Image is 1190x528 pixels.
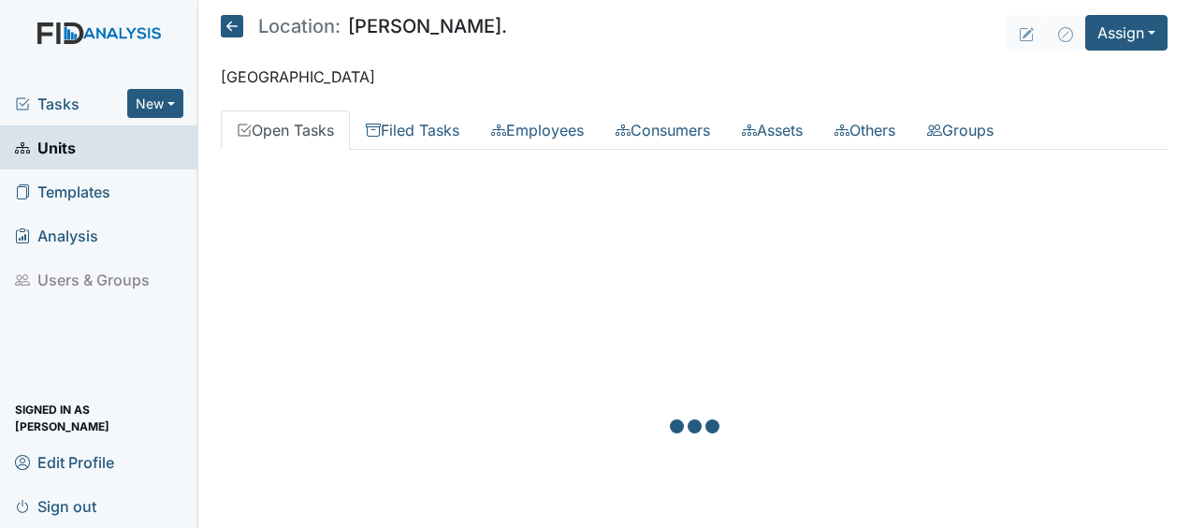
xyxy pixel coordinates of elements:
[1085,15,1168,51] button: Assign
[15,403,183,433] span: Signed in as [PERSON_NAME]
[726,110,819,150] a: Assets
[221,110,350,150] a: Open Tasks
[819,110,911,150] a: Others
[600,110,726,150] a: Consumers
[221,15,507,37] h5: [PERSON_NAME].
[15,93,127,115] a: Tasks
[15,221,98,250] span: Analysis
[911,110,1009,150] a: Groups
[350,110,475,150] a: Filed Tasks
[127,89,183,118] button: New
[15,447,114,477] span: Edit Profile
[475,110,600,150] a: Employees
[258,17,341,36] span: Location:
[15,177,110,206] span: Templates
[221,66,1168,88] p: [GEOGRAPHIC_DATA]
[15,133,76,162] span: Units
[15,491,96,521] span: Sign out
